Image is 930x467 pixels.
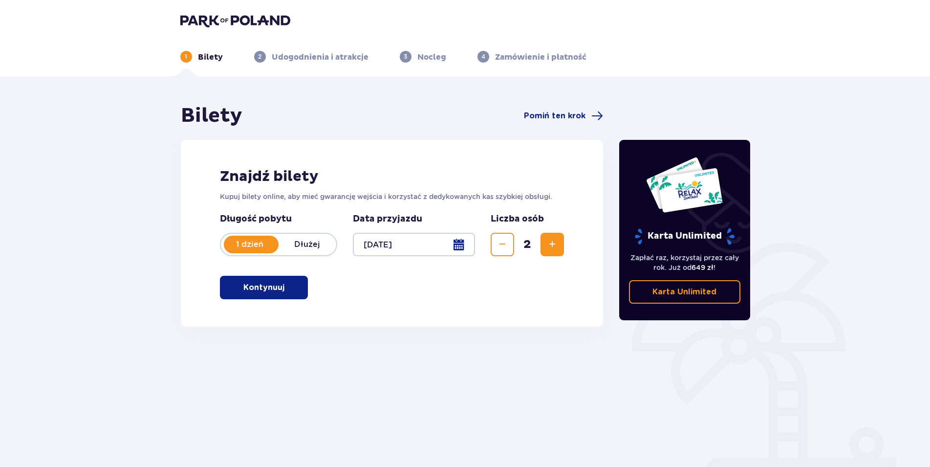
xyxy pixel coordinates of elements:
h1: Bilety [181,104,242,128]
p: 3 [404,52,407,61]
span: Pomiń ten krok [524,111,585,121]
p: Bilety [198,52,223,63]
p: Zamówienie i płatność [495,52,586,63]
p: 4 [481,52,485,61]
h2: Znajdź bilety [220,167,564,186]
span: 2 [516,237,539,252]
p: Kontynuuj [243,282,284,293]
div: 2Udogodnienia i atrakcje [254,51,368,63]
button: Zmniejsz [491,233,514,256]
p: 2 [258,52,261,61]
p: Karta Unlimited [634,228,735,245]
div: 1Bilety [180,51,223,63]
span: 649 zł [692,264,714,271]
p: Dłużej [279,239,336,250]
p: Udogodnienia i atrakcje [272,52,368,63]
div: 3Nocleg [400,51,446,63]
a: Karta Unlimited [629,280,740,304]
a: Pomiń ten krok [524,110,603,122]
p: Karta Unlimited [652,287,716,297]
p: 1 dzień [221,239,279,250]
p: 1 [185,52,187,61]
p: Data przyjazdu [353,213,422,225]
p: Liczba osób [491,213,544,225]
button: Zwiększ [541,233,564,256]
img: Park of Poland logo [180,14,290,27]
button: Kontynuuj [220,276,308,299]
p: Kupuj bilety online, aby mieć gwarancję wejścia i korzystać z dedykowanych kas szybkiej obsługi. [220,192,564,201]
p: Nocleg [417,52,446,63]
p: Zapłać raz, korzystaj przez cały rok. Już od ! [629,253,740,272]
img: Dwie karty całoroczne do Suntago z napisem 'UNLIMITED RELAX', na białym tle z tropikalnymi liśćmi... [646,156,723,213]
p: Długość pobytu [220,213,337,225]
div: 4Zamówienie i płatność [477,51,586,63]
